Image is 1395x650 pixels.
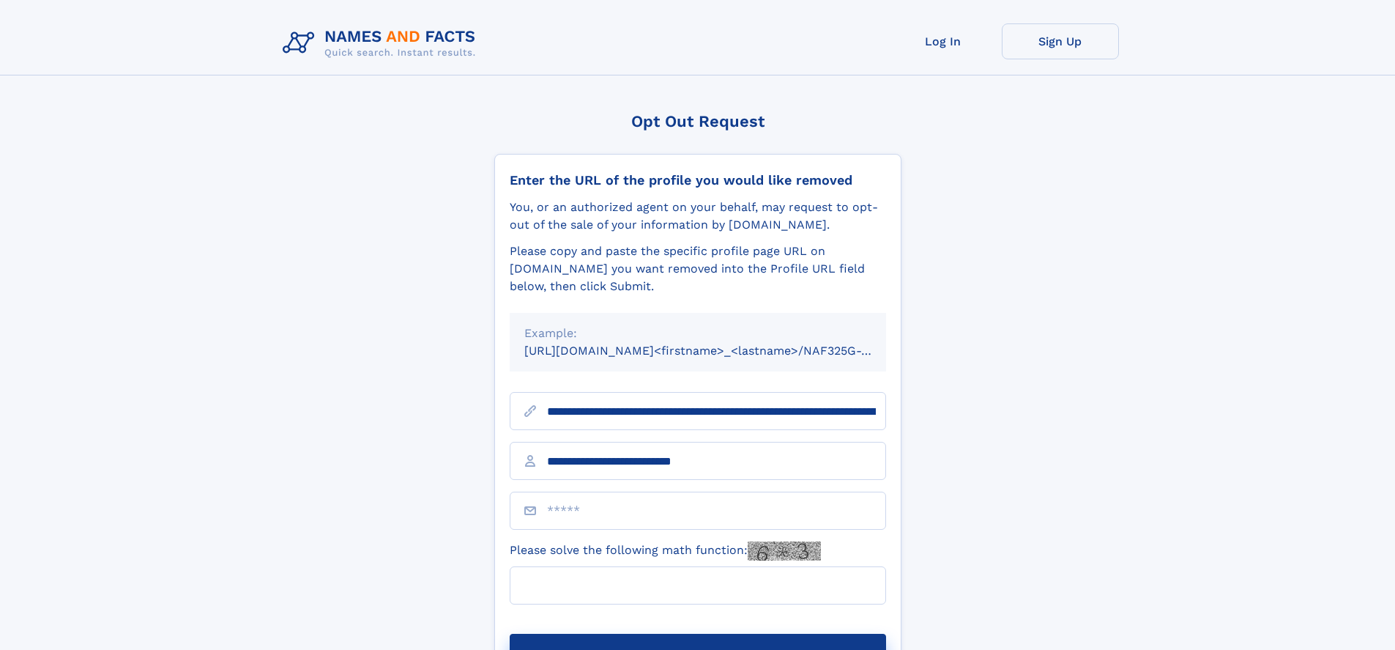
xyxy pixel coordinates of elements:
[524,325,871,342] div: Example:
[524,344,914,358] small: [URL][DOMAIN_NAME]<firstname>_<lastname>/NAF325G-xxxxxxxx
[510,172,886,188] div: Enter the URL of the profile you would like removed
[510,243,886,295] div: Please copy and paste the specific profile page URL on [DOMAIN_NAME] you want removed into the Pr...
[494,112,901,130] div: Opt Out Request
[885,23,1002,59] a: Log In
[510,199,886,234] div: You, or an authorized agent on your behalf, may request to opt-out of the sale of your informatio...
[510,542,821,561] label: Please solve the following math function:
[277,23,488,63] img: Logo Names and Facts
[1002,23,1119,59] a: Sign Up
